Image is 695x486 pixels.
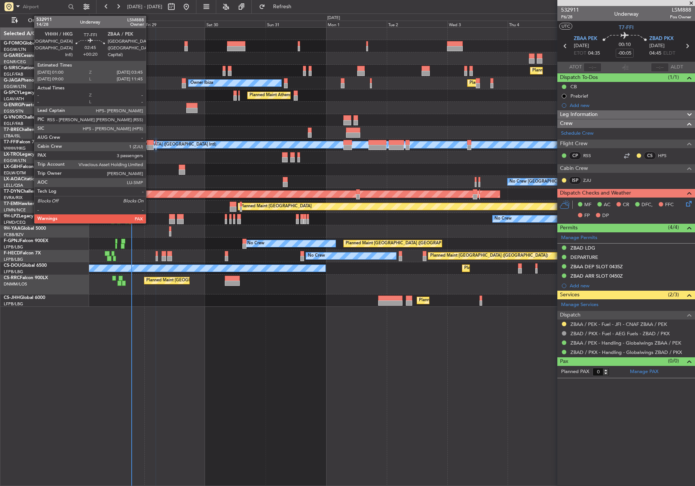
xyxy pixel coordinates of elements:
[574,42,589,50] span: [DATE]
[649,42,665,50] span: [DATE]
[570,245,595,251] div: ZBAD LDG
[495,213,512,224] div: No Crew
[4,183,23,188] a: LELL/QSA
[4,54,21,58] span: G-GARE
[249,90,336,101] div: Planned Maint Athens ([PERSON_NAME] Intl)
[4,177,21,181] span: LX-AOA
[560,73,598,82] span: Dispatch To-Dos
[91,15,103,21] div: [DATE]
[560,357,568,366] span: Pax
[4,296,20,300] span: CS-JHH
[560,110,598,119] span: Leg Information
[584,201,591,209] span: MF
[570,102,691,108] div: Add new
[561,130,594,137] a: Schedule Crew
[584,63,601,72] input: --:--
[665,201,674,209] span: FFC
[4,239,20,243] span: F-GPNJ
[570,263,623,270] div: ZBAA DEP SLOT 0435Z
[658,152,675,159] a: HPS
[619,24,634,31] span: T7-FFI
[561,234,597,242] a: Manage Permits
[4,214,43,218] a: 9H-LPZLegacy 500
[570,254,598,260] div: DEPARTURE
[642,201,653,209] span: DFC,
[205,21,266,27] div: Sat 30
[4,59,26,65] a: EGNR/CEG
[4,41,23,46] span: G-FOMO
[4,41,48,46] a: G-FOMOGlobal 6000
[570,83,577,90] div: CB
[560,224,578,232] span: Permits
[144,21,205,27] div: Fri 29
[30,139,155,150] div: Planned Maint [GEOGRAPHIC_DATA] ([GEOGRAPHIC_DATA] Intl)
[623,201,629,209] span: CR
[4,202,49,206] a: T7-EMIHawker 900XP
[4,165,20,169] span: LX-GBH
[508,21,568,27] div: Thu 4
[4,140,17,144] span: T7-FFI
[614,10,639,18] div: Underway
[4,214,19,218] span: 9H-LPZ
[671,64,683,71] span: ALDT
[4,103,21,107] span: G-ENRG
[569,176,581,184] div: ISP
[469,77,587,89] div: Planned Maint [GEOGRAPHIC_DATA] ([GEOGRAPHIC_DATA])
[247,238,264,249] div: No Crew
[4,115,54,120] a: G-VNORChallenger 650
[570,93,588,99] div: Prebrief
[649,50,661,57] span: 04:45
[4,257,23,262] a: LFPB/LBG
[4,152,20,157] span: LX-TRO
[4,263,21,268] span: CS-DOU
[561,6,579,14] span: 532911
[4,66,18,70] span: G-SIRS
[560,140,588,148] span: Flight Crew
[4,220,25,225] a: LFMD/CEQ
[570,330,670,337] a: ZBAD / PKX - Fuel - AEG Fuels - ZBAD / PKX
[560,164,588,173] span: Cabin Crew
[308,250,325,262] div: No Crew
[4,276,48,280] a: CS-RRCFalcon 900LX
[4,226,46,231] a: 9H-YAAGlobal 5000
[430,250,548,262] div: Planned Maint [GEOGRAPHIC_DATA] ([GEOGRAPHIC_DATA])
[127,3,162,10] span: [DATE] - [DATE]
[4,96,24,102] a: LGAV/ATH
[23,1,66,12] input: Airport
[4,296,45,300] a: CS-JHHGlobal 6000
[4,158,26,163] a: EGGW/LTN
[255,1,300,13] button: Refresh
[4,108,24,114] a: EGSS/STN
[267,4,298,9] span: Refresh
[4,91,20,95] span: G-SPCY
[4,195,22,201] a: EVRA/RIX
[240,201,312,212] div: Planned Maint [GEOGRAPHIC_DATA]
[19,18,79,23] span: Only With Activity
[4,177,57,181] a: LX-AOACitation Mustang
[570,340,681,346] a: ZBAA / PEK - Handling - Globalwings ZBAA / PEK
[4,276,20,280] span: CS-RRC
[4,301,23,307] a: LFPB/LBG
[4,226,21,231] span: 9H-YAA
[4,140,37,144] a: T7-FFIFalcon 7X
[602,212,609,220] span: DP
[464,263,582,274] div: Planned Maint [GEOGRAPHIC_DATA] ([GEOGRAPHIC_DATA])
[570,273,623,279] div: ZBAD ARR SLOT 0450Z
[570,321,667,327] a: ZBAA / PEK - Fuel - JFI - CNAF ZBAA / PEK
[326,21,387,27] div: Mon 1
[561,14,579,20] span: P6/28
[583,152,600,159] a: RSS
[4,115,22,120] span: G-VNOR
[4,202,18,206] span: T7-EMI
[570,282,691,289] div: Add new
[84,21,144,27] div: Thu 28
[4,251,20,256] span: F-HECD
[447,21,508,27] div: Wed 3
[570,349,682,355] a: ZBAD / PKX - Handling - Globalwings ZBAD / PKX
[419,295,537,306] div: Planned Maint [GEOGRAPHIC_DATA] ([GEOGRAPHIC_DATA])
[4,152,44,157] a: LX-TROLegacy 650
[668,73,679,81] span: (1/1)
[560,119,573,128] span: Crew
[4,78,21,83] span: G-JAGA
[4,78,47,83] a: G-JAGAPhenom 300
